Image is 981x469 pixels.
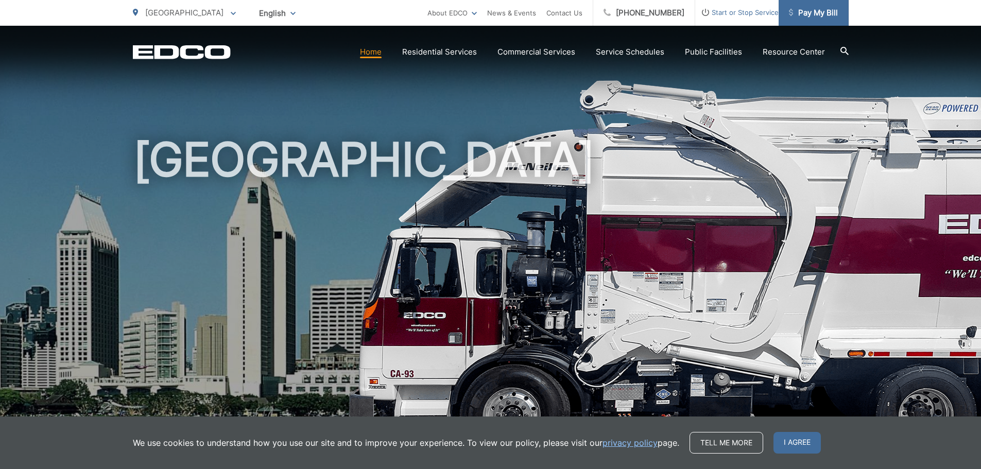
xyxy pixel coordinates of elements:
[402,46,477,58] a: Residential Services
[133,437,679,449] p: We use cookies to understand how you use our site and to improve your experience. To view our pol...
[427,7,477,19] a: About EDCO
[497,46,575,58] a: Commercial Services
[360,46,382,58] a: Home
[546,7,582,19] a: Contact Us
[133,134,849,460] h1: [GEOGRAPHIC_DATA]
[789,7,838,19] span: Pay My Bill
[690,432,763,454] a: Tell me more
[603,437,658,449] a: privacy policy
[133,45,231,59] a: EDCD logo. Return to the homepage.
[487,7,536,19] a: News & Events
[763,46,825,58] a: Resource Center
[145,8,223,18] span: [GEOGRAPHIC_DATA]
[685,46,742,58] a: Public Facilities
[773,432,821,454] span: I agree
[251,4,303,22] span: English
[596,46,664,58] a: Service Schedules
